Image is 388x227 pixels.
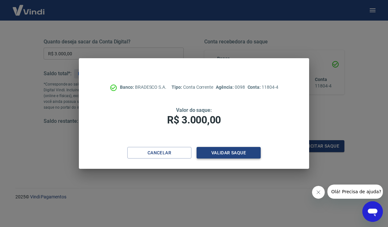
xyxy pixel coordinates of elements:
p: 0098 [216,84,245,91]
span: Tipo: [172,85,183,90]
p: Conta Corrente [172,84,213,91]
span: Conta: [248,85,262,90]
span: Banco: [120,85,135,90]
iframe: Botão para abrir a janela de mensagens [362,201,383,222]
iframe: Fechar mensagem [312,186,325,199]
span: Valor do saque: [176,107,212,113]
iframe: Mensagem da empresa [327,185,383,199]
p: BRADESCO S.A. [120,84,166,91]
span: R$ 3.000,00 [167,114,221,126]
p: 11804-4 [248,84,278,91]
span: Agência: [216,85,235,90]
button: Cancelar [127,147,191,159]
button: Validar saque [197,147,261,159]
